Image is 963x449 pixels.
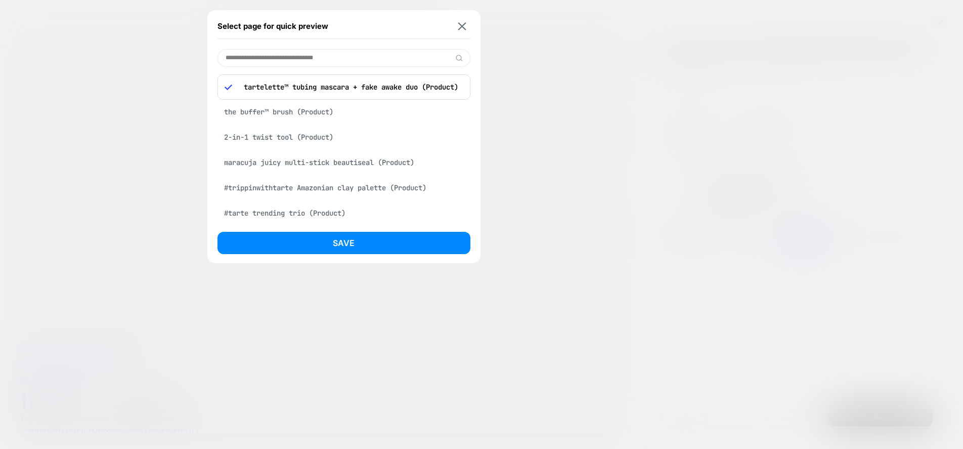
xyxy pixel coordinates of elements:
img: blue checkmark [225,84,232,91]
div: the buffer™ brush (Product) [217,102,470,121]
img: edit [455,54,463,62]
span: SHOP NOW [123,415,165,423]
img: close [458,22,466,30]
span: Select page for quick preview [217,21,328,31]
div: #trippinwithtarte Amazonian clay palette (Product) [217,178,470,197]
div: #tarte trending trio (Product) [217,203,470,223]
div: 2-in-1 twist tool (Product) [217,128,470,147]
svg: close [790,439,795,444]
strong: STARTING AT $5* [63,437,131,445]
div: maracuja juicy multi-stick beautiseal (Product) [217,153,470,172]
p: tartelette™ tubing mascara + fake awake duo (Product) [239,83,463,92]
button: Save [217,232,470,254]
